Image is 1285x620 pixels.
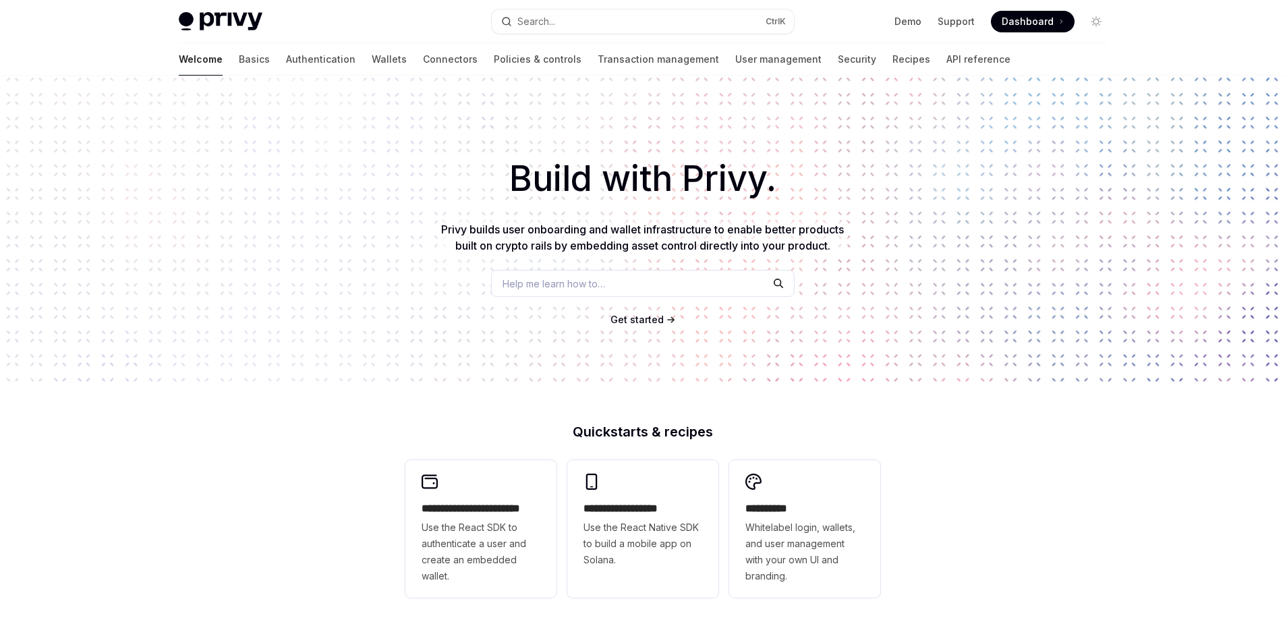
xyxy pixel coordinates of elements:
[946,43,1010,76] a: API reference
[610,313,664,327] a: Get started
[423,43,478,76] a: Connectors
[372,43,407,76] a: Wallets
[938,15,975,28] a: Support
[745,519,864,584] span: Whitelabel login, wallets, and user management with your own UI and branding.
[729,460,880,598] a: **** *****Whitelabel login, wallets, and user management with your own UI and branding.
[179,43,223,76] a: Welcome
[441,223,844,252] span: Privy builds user onboarding and wallet infrastructure to enable better products built on crypto ...
[503,277,605,291] span: Help me learn how to…
[735,43,822,76] a: User management
[598,43,719,76] a: Transaction management
[179,12,262,31] img: light logo
[991,11,1075,32] a: Dashboard
[766,16,786,27] span: Ctrl K
[567,460,718,598] a: **** **** **** ***Use the React Native SDK to build a mobile app on Solana.
[583,519,702,568] span: Use the React Native SDK to build a mobile app on Solana.
[286,43,355,76] a: Authentication
[892,43,930,76] a: Recipes
[405,425,880,439] h2: Quickstarts & recipes
[494,43,581,76] a: Policies & controls
[517,13,555,30] div: Search...
[239,43,270,76] a: Basics
[422,519,540,584] span: Use the React SDK to authenticate a user and create an embedded wallet.
[22,152,1263,205] h1: Build with Privy.
[492,9,794,34] button: Search...CtrlK
[1002,15,1054,28] span: Dashboard
[894,15,921,28] a: Demo
[1085,11,1107,32] button: Toggle dark mode
[610,314,664,325] span: Get started
[838,43,876,76] a: Security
